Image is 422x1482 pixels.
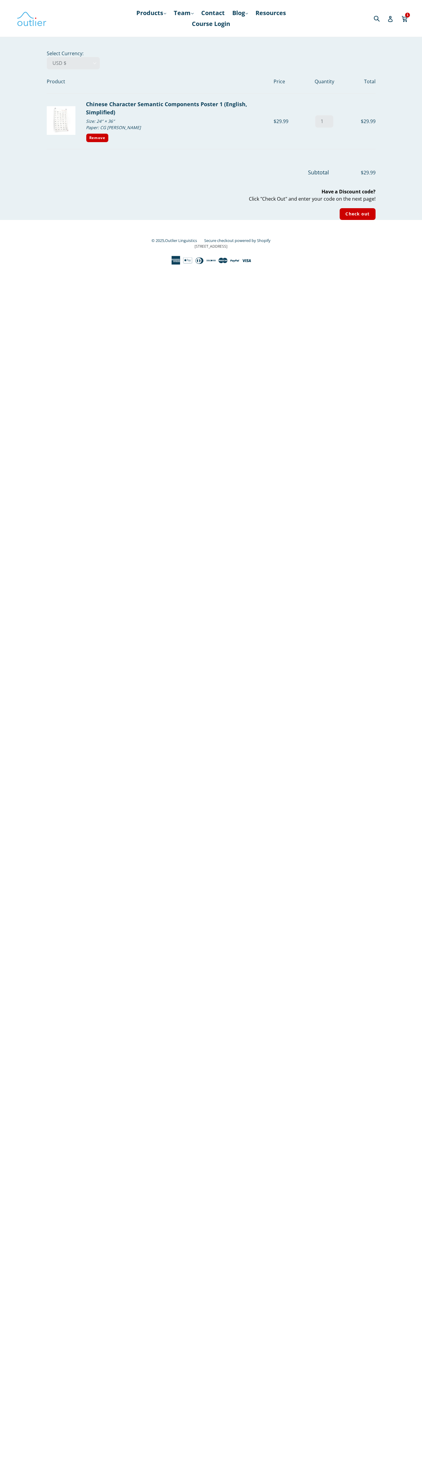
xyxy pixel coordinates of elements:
a: Course Login [189,18,233,29]
span: $29.99 [330,169,376,176]
a: Resources [252,8,289,18]
div: $29.99 [274,118,304,125]
div: $29.99 [345,118,376,125]
span: Subtotal [308,169,329,176]
input: Search [372,12,389,24]
p: [STREET_ADDRESS] [47,244,376,249]
div: Size: 24″ × 36″ Paper: CG [PERSON_NAME] [86,116,269,132]
th: Quantity [304,69,345,94]
small: © 2025, [151,238,203,243]
input: Check out [340,208,375,220]
th: Total [345,69,376,94]
th: Product [47,69,274,94]
a: Chinese Character Semantic Components Poster 1 (English, Simplified) [86,100,247,116]
img: Chinese Character Semantic Components Poster 1 (English, Simplified) - 24″ × 36″ / CG Matt [47,106,75,135]
a: Team [171,8,197,18]
a: Products [133,8,169,18]
p: Click "Check Out" and enter your code on the next page! [47,188,376,202]
a: 1 [401,11,408,25]
div: Select Currency: [30,50,392,220]
a: Secure checkout powered by Shopify [204,238,271,243]
a: Blog [229,8,251,18]
a: Outlier Linguistics [165,238,197,243]
a: Remove [86,133,109,142]
b: Have a Discount code? [322,188,376,195]
th: Price [274,69,304,94]
a: Contact [198,8,228,18]
span: 1 [405,13,410,17]
img: Outlier Linguistics [17,10,47,27]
